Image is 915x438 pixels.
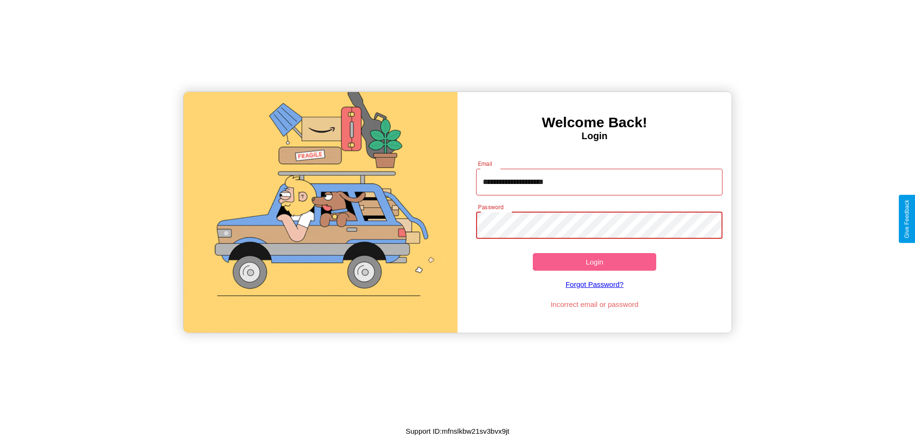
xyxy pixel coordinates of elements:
h3: Welcome Back! [457,114,732,131]
button: Login [533,253,656,271]
p: Support ID: mfnslkbw21sv3bvx9jt [406,425,509,438]
label: Password [478,203,503,211]
a: Forgot Password? [471,271,718,298]
p: Incorrect email or password [471,298,718,311]
img: gif [183,92,457,333]
h4: Login [457,131,732,142]
label: Email [478,160,493,168]
div: Give Feedback [904,200,910,238]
